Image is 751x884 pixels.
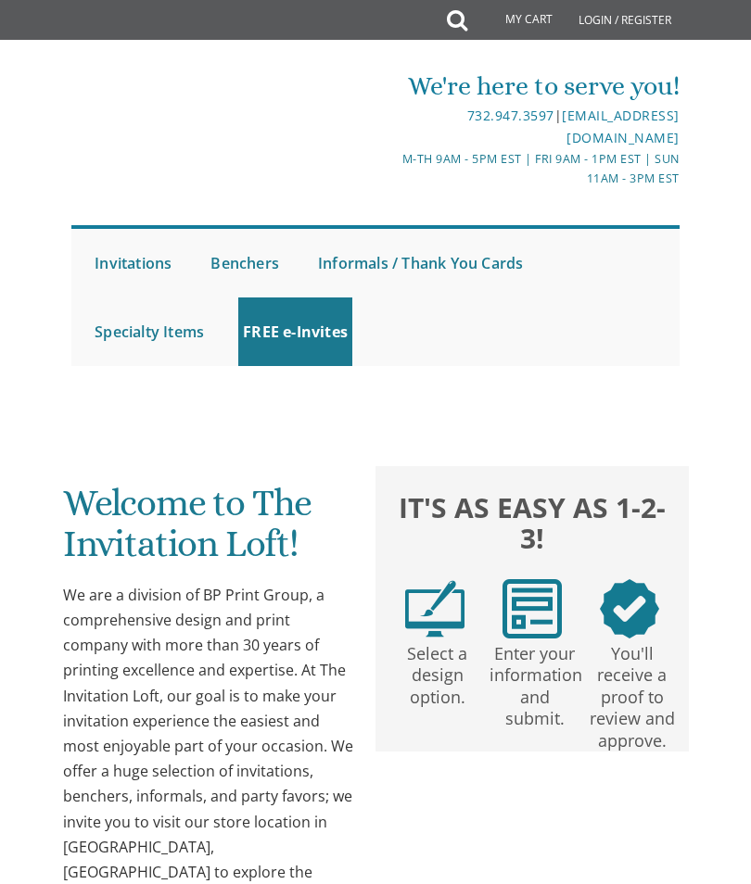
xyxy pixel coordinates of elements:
[376,68,679,105] div: We're here to serve you!
[386,489,678,556] h2: It's as easy as 1-2-3!
[313,229,528,297] a: Informals / Thank You Cards
[376,149,679,189] div: M-Th 9am - 5pm EST | Fri 9am - 1pm EST | Sun 11am - 3pm EST
[600,579,659,638] img: step3.png
[467,107,554,124] a: 732.947.3597
[587,638,677,751] p: You'll receive a proof to review and approve.
[562,107,680,146] a: [EMAIL_ADDRESS][DOMAIN_NAME]
[465,2,566,39] a: My Cart
[90,229,176,297] a: Invitations
[238,297,352,366] a: FREE e-Invites
[63,483,355,578] h1: Welcome to The Invitation Loft!
[90,297,209,366] a: Specialty Items
[376,105,679,149] div: |
[405,579,465,638] img: step1.png
[206,229,284,297] a: Benchers
[392,638,482,708] p: Select a design option.
[503,579,562,638] img: step2.png
[490,638,579,730] p: Enter your information and submit.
